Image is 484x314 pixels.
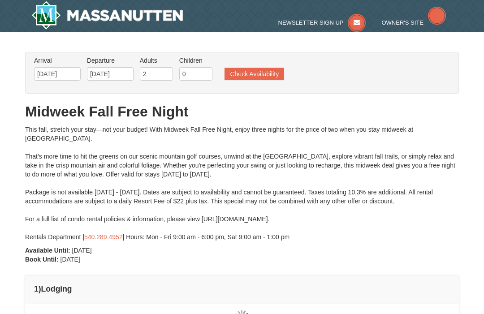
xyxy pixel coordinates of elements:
h1: Midweek Fall Free Night [25,103,459,120]
a: Owner's Site [381,19,446,26]
div: This fall, stretch your stay—not your budget! With Midweek Fall Free Night, enjoy three nights fo... [25,125,459,241]
span: [DATE] [72,247,92,254]
a: Massanutten Resort [31,1,183,30]
label: Adults [140,56,173,65]
h4: 1 Lodging [34,284,450,293]
strong: Book Until: [25,256,59,263]
label: Departure [87,56,134,65]
a: 540.289.4952 [84,233,123,241]
span: [DATE] [60,256,80,263]
span: Owner's Site [381,19,423,26]
a: Newsletter Sign Up [278,19,366,26]
strong: Available Until: [25,247,70,254]
span: Newsletter Sign Up [278,19,344,26]
label: Children [179,56,212,65]
button: Check Availability [225,68,284,80]
label: Arrival [34,56,81,65]
img: Massanutten Resort Logo [31,1,183,30]
span: ) [39,284,41,293]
